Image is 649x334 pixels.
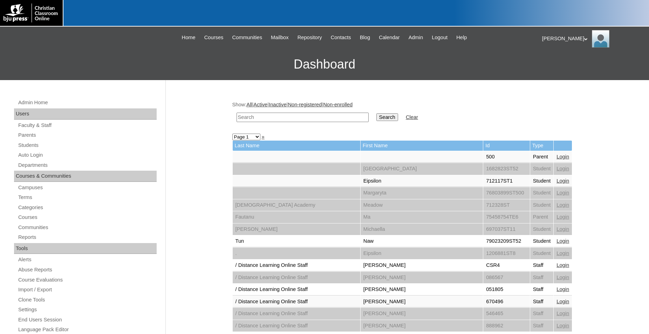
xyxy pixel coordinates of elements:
td: Tun [233,235,360,247]
a: Settings [18,305,157,314]
a: Communities [228,34,266,42]
a: Communities [18,223,157,232]
td: Fautanu [233,211,360,223]
a: Login [556,202,569,208]
td: Naw [361,235,483,247]
td: [PERSON_NAME] [361,308,483,320]
td: Student [530,235,554,247]
a: Login [556,154,569,159]
td: / Distance Learning Online Staff [233,260,360,271]
td: 712117ST1 [483,175,530,187]
td: [PERSON_NAME] [233,223,360,235]
td: 670496 [483,296,530,308]
a: Terms [18,193,157,202]
a: » [262,134,265,140]
span: Blog [360,34,370,42]
td: Parent [530,151,554,163]
a: Clone Tools [18,296,157,304]
a: End Users Session [18,315,157,324]
a: Login [556,299,569,304]
td: / Distance Learning Online Staff [233,296,360,308]
a: Reports [18,233,157,242]
td: 500 [483,151,530,163]
td: [GEOGRAPHIC_DATA] [361,163,483,175]
a: Login [556,238,569,244]
span: Calendar [379,34,399,42]
td: Margaryta [361,187,483,199]
td: Student [530,175,554,187]
td: Staff [530,272,554,284]
a: Contacts [327,34,355,42]
img: Jonelle Rodriguez [592,30,609,48]
td: Meadow [361,199,483,211]
td: / Distance Learning Online Staff [233,320,360,332]
a: Login [556,190,569,196]
td: [PERSON_NAME] [361,296,483,308]
a: Courses [201,34,227,42]
td: 76803899ST500 [483,187,530,199]
h3: Dashboard [4,49,645,80]
a: Login [556,275,569,280]
a: Home [178,34,199,42]
img: logo-white.png [4,3,59,22]
span: Repository [298,34,322,42]
a: Non-enrolled [323,102,353,107]
a: Abuse Reports [18,265,157,274]
a: Login [556,323,569,328]
td: Michaella [361,223,483,235]
a: Alerts [18,255,157,264]
a: Repository [294,34,326,42]
td: 1682823ST52 [483,163,530,175]
td: Staff [530,320,554,332]
td: / Distance Learning Online Staff [233,284,360,296]
a: Calendar [375,34,403,42]
td: 712328ST [483,199,530,211]
input: Search [376,113,398,121]
a: Categories [18,203,157,212]
td: 1206881ST8 [483,248,530,260]
td: Parent [530,211,554,223]
a: Inactive [269,102,287,107]
div: Tools [14,243,157,254]
a: Admin [405,34,427,42]
span: Logout [432,34,448,42]
a: Import / Export [18,285,157,294]
span: Courses [204,34,224,42]
td: CSR4 [483,260,530,271]
a: Login [556,286,569,292]
td: Id [483,141,530,151]
td: Student [530,163,554,175]
a: Help [453,34,470,42]
div: Show: | | | | [232,101,579,126]
a: Campuses [18,183,157,192]
td: First Name [361,141,483,151]
a: Login [556,178,569,184]
td: Student [530,199,554,211]
td: Student [530,248,554,260]
span: Contacts [331,34,351,42]
td: Staff [530,296,554,308]
td: Staff [530,284,554,296]
td: Staff [530,308,554,320]
td: / Distance Learning Online Staff [233,308,360,320]
div: Courses & Communities [14,171,157,182]
a: Login [556,250,569,256]
td: 086567 [483,272,530,284]
div: [PERSON_NAME] [542,30,642,48]
td: 697037ST11 [483,223,530,235]
span: Communities [232,34,262,42]
a: Course Evaluations [18,276,157,284]
td: Ma [361,211,483,223]
td: / Distance Learning Online Staff [233,272,360,284]
td: Eipsilon [361,248,483,260]
a: Parents [18,131,157,140]
a: Students [18,141,157,150]
td: Eipsilon [361,175,483,187]
td: 888962 [483,320,530,332]
a: Non-registered [288,102,322,107]
td: Type [530,141,554,151]
a: Logout [428,34,451,42]
a: All [246,102,252,107]
td: [DEMOGRAPHIC_DATA] Academy [233,199,360,211]
span: Admin [409,34,423,42]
